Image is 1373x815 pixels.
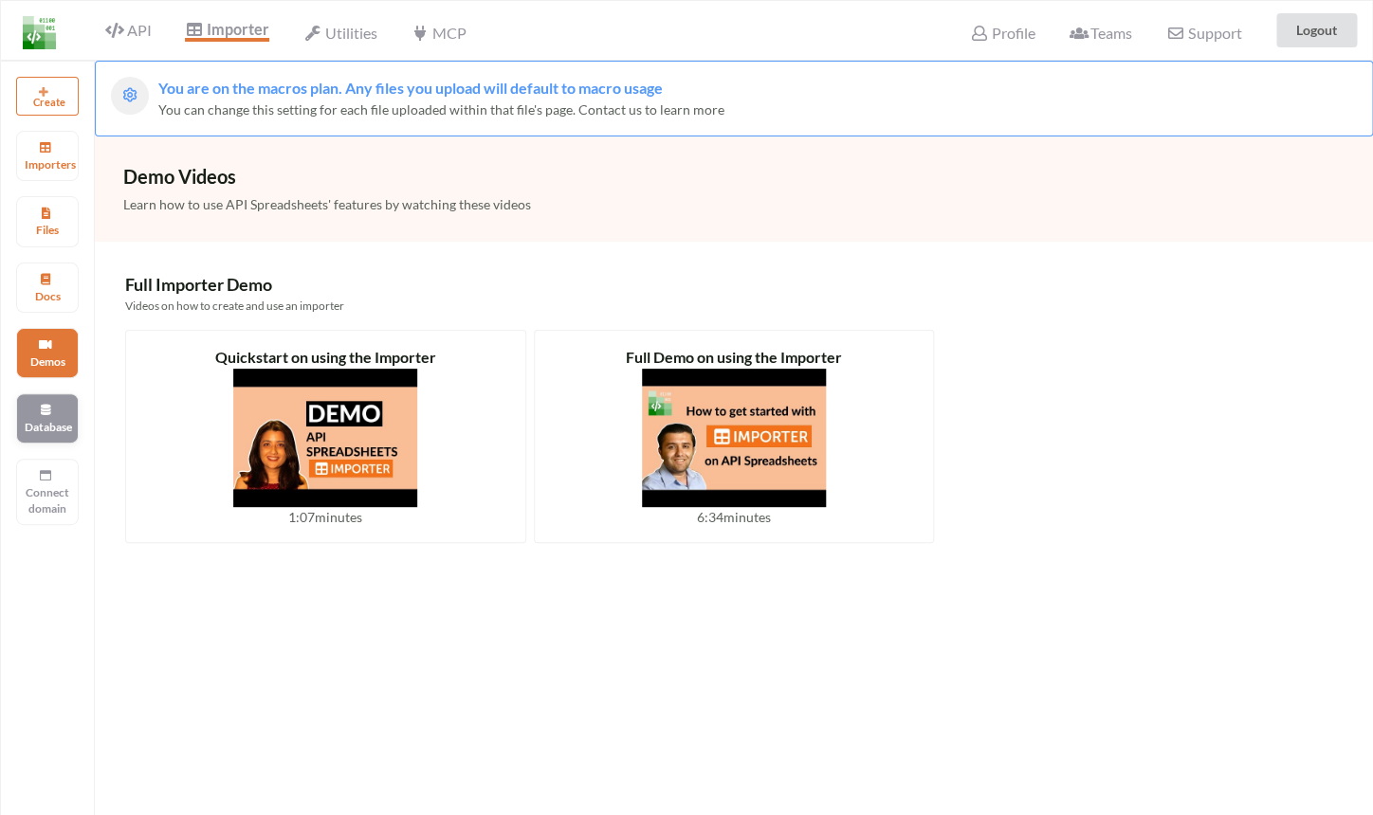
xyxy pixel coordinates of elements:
[105,21,151,39] span: API
[123,165,1345,188] h3: Demo Videos
[23,16,56,49] img: LogoIcon.png
[16,77,79,116] button: Create
[125,272,1343,298] div: Full Importer Demo
[123,197,1345,213] h5: Learn how to use API Spreadsheets' features by watching these videos
[1070,24,1132,42] span: Teams
[1166,26,1241,41] span: Support
[25,419,70,435] p: Database
[25,484,70,516] p: Connect domain
[550,346,919,369] div: Full Demo on using the Importer
[233,369,417,507] img: video thumbnail
[25,353,70,370] p: Demos
[158,101,724,118] span: You can change this setting for each file uploaded within that file's page. Contact us to learn more
[550,507,919,527] div: 6:34 minutes
[411,24,466,42] span: MCP
[141,346,510,369] div: Quickstart on using the Importer
[141,507,510,527] div: 1:07 minutes
[25,222,70,238] p: Files
[25,156,70,172] p: Importers
[185,20,268,38] span: Importer
[642,369,826,507] img: video thumbnail
[1276,13,1357,47] button: Logout
[970,24,1034,42] span: Profile
[125,298,1343,315] div: Videos on how to create and use an importer
[303,24,376,42] span: Utilities
[25,288,70,304] p: Docs
[158,79,663,97] span: You are on the macros plan. Any files you upload will default to macro usage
